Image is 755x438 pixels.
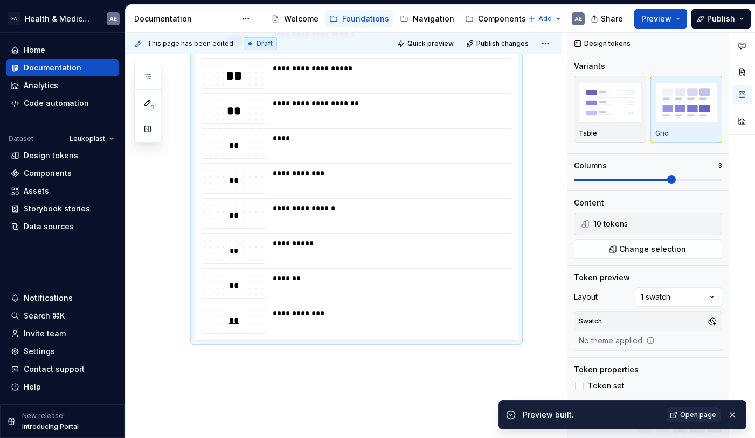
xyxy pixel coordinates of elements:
[6,343,119,360] a: Settings
[478,13,526,24] div: Components
[24,364,85,375] div: Contact support
[8,12,20,25] div: EA
[577,314,604,329] div: Swatch
[325,10,393,27] a: Foundations
[2,7,123,30] button: EAHealth & Medical Design SystemsAE
[6,165,119,182] a: Components
[641,13,671,24] span: Preview
[594,218,719,229] div: 10 tokens
[396,10,459,27] a: Navigation
[24,221,74,232] div: Data sources
[24,80,58,91] div: Analytics
[24,45,45,55] div: Home
[24,62,81,73] div: Documentation
[6,95,119,112] a: Code automation
[574,76,646,143] button: placeholderTable
[463,36,534,51] button: Publish changes
[109,15,117,23] div: AE
[634,9,687,29] button: Preview
[680,411,716,419] span: Open page
[22,412,65,420] p: New release!
[707,13,735,24] span: Publish
[6,41,119,59] a: Home
[718,161,722,170] p: 3
[574,331,659,350] div: No theme applied.
[24,168,72,179] div: Components
[24,346,55,357] div: Settings
[342,13,389,24] div: Foundations
[585,9,630,29] button: Share
[461,10,530,27] a: Components
[523,409,660,420] div: Preview built.
[6,182,119,200] a: Assets
[574,15,582,23] div: AE
[24,328,66,339] div: Invite team
[574,61,605,72] div: Variants
[579,83,641,122] img: placeholder
[22,422,79,431] p: Introducing Portal
[574,272,630,283] div: Token preview
[407,39,454,48] span: Quick preview
[6,77,119,94] a: Analytics
[574,239,722,259] button: Change selection
[25,13,94,24] div: Health & Medical Design Systems
[667,407,721,422] a: Open page
[394,36,459,51] button: Quick preview
[267,10,323,27] a: Welcome
[134,13,236,24] div: Documentation
[24,203,90,214] div: Storybook stories
[6,361,119,378] button: Contact support
[6,147,119,164] a: Design tokens
[650,76,723,143] button: placeholderGrid
[284,13,318,24] div: Welcome
[24,293,73,303] div: Notifications
[574,197,604,208] div: Content
[6,200,119,217] a: Storybook stories
[6,218,119,235] a: Data sources
[24,150,78,161] div: Design tokens
[70,135,105,143] span: Leukoplast
[601,13,623,24] span: Share
[574,160,607,171] div: Columns
[6,289,119,307] button: Notifications
[6,378,119,395] button: Help
[6,59,119,76] a: Documentation
[9,135,33,143] div: Dataset
[6,307,119,324] button: Search ⌘K
[655,129,669,138] p: Grid
[24,186,49,196] div: Assets
[588,382,624,390] span: Token set
[257,39,273,48] span: Draft
[24,382,41,392] div: Help
[24,310,65,321] div: Search ⌘K
[6,325,119,342] a: Invite team
[691,9,751,29] button: Publish
[538,15,552,23] span: Add
[413,13,454,24] div: Navigation
[619,244,686,255] span: Change selection
[579,129,597,138] p: Table
[148,103,156,111] span: 1
[476,39,529,48] span: Publish changes
[574,364,639,375] div: Token properties
[147,39,235,48] span: This page has been edited.
[65,131,119,146] button: Leukoplast
[574,292,598,302] div: Layout
[24,98,89,109] div: Code automation
[525,11,565,26] button: Add
[267,8,523,30] div: Page tree
[655,83,718,122] img: placeholder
